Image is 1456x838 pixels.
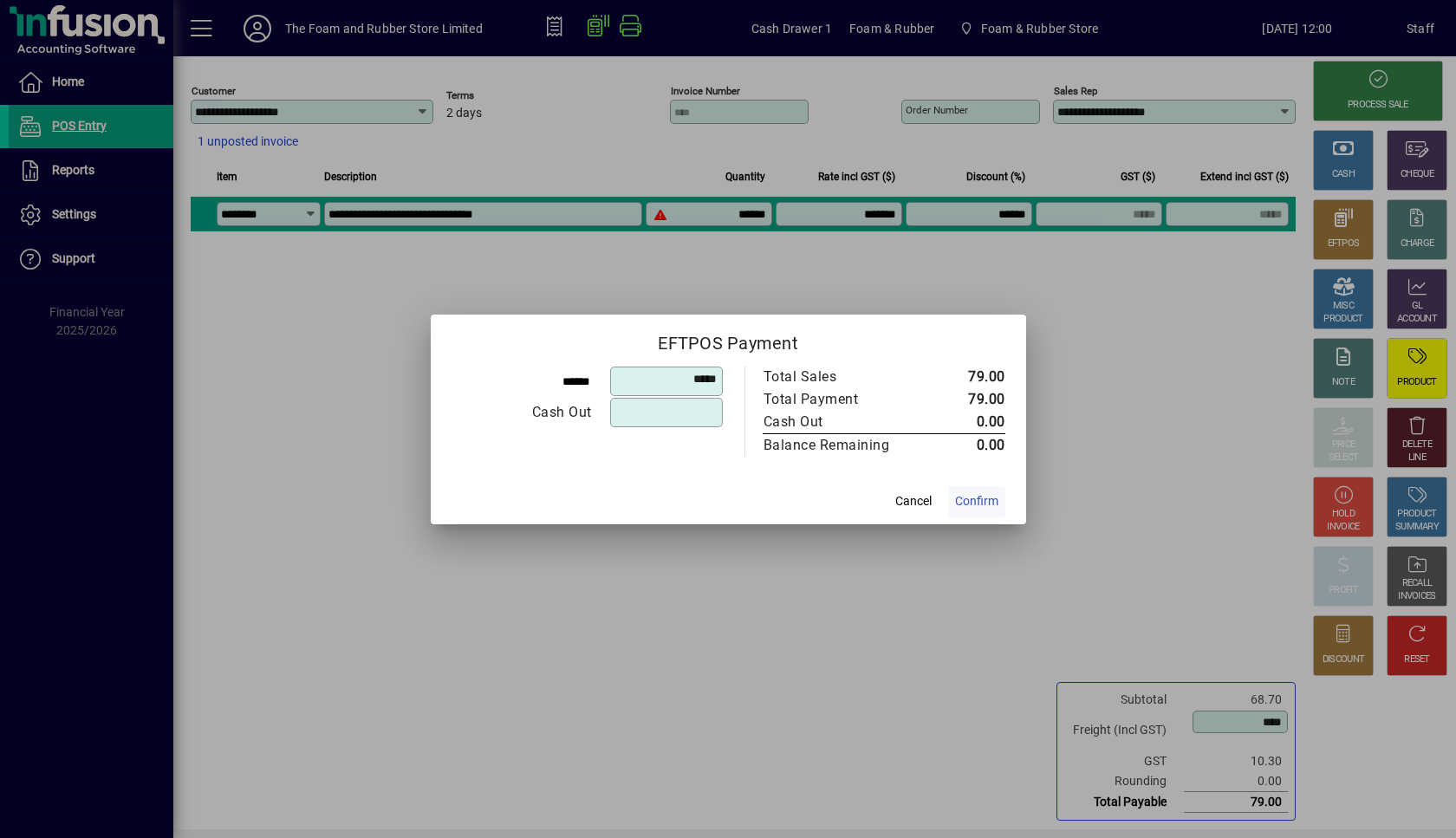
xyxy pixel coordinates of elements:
td: 0.00 [926,433,1005,457]
div: Balance Remaining [764,435,909,456]
span: Confirm [955,492,998,510]
td: Total Sales [763,366,926,388]
span: Cancel [895,492,932,510]
button: Cancel [886,486,941,517]
button: Confirm [948,486,1005,517]
td: Total Payment [763,388,926,411]
td: 79.00 [926,366,1005,388]
div: Cash Out [452,402,592,423]
h2: EFTPOS Payment [431,315,1026,365]
td: 0.00 [926,411,1005,434]
div: Cash Out [764,412,909,432]
td: 79.00 [926,388,1005,411]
